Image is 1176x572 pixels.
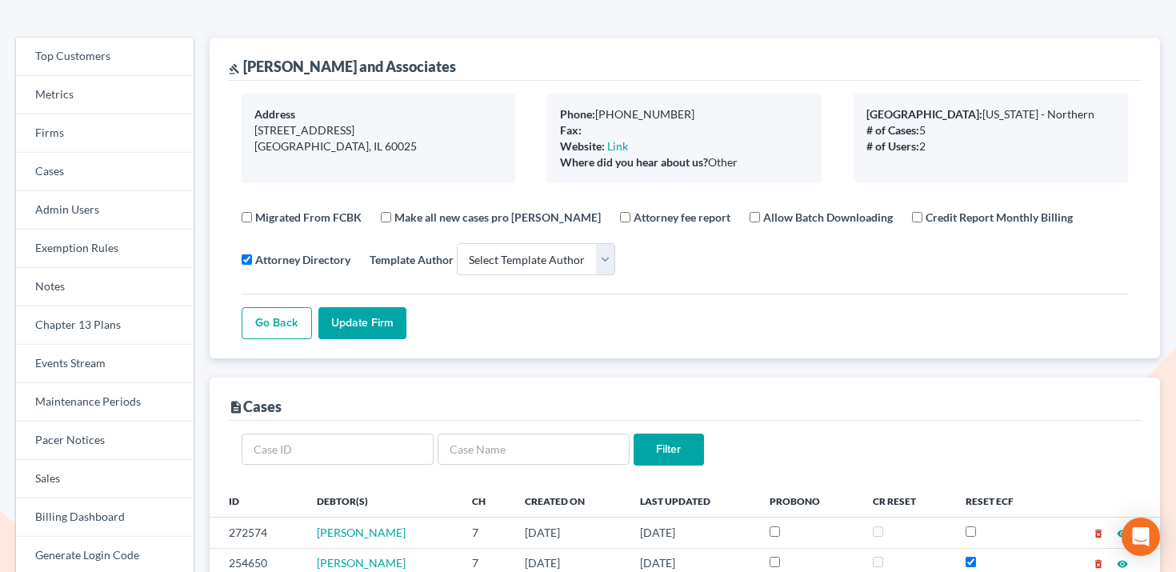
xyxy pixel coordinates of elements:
label: Migrated From FCBK [255,209,362,226]
div: 2 [866,138,1115,154]
label: Attorney Directory [255,251,350,268]
label: Attorney fee report [634,209,730,226]
b: Website: [560,139,605,153]
th: Ch [459,485,512,517]
div: Cases [229,397,282,416]
input: Filter [634,434,704,466]
b: Fax: [560,123,582,137]
a: visibility [1117,526,1128,539]
label: Credit Report Monthly Billing [926,209,1073,226]
td: 272574 [210,518,305,548]
i: visibility [1117,558,1128,570]
div: 5 [866,122,1115,138]
label: Template Author [370,251,454,268]
a: [PERSON_NAME] [317,556,406,570]
b: [GEOGRAPHIC_DATA]: [866,107,982,121]
i: visibility [1117,528,1128,539]
th: CR Reset [860,485,953,517]
a: [PERSON_NAME] [317,526,406,539]
th: Last Updated [627,485,757,517]
td: [DATE] [627,518,757,548]
a: Sales [16,460,194,498]
th: Reset ECF [953,485,1052,517]
i: gavel [229,63,240,74]
label: Allow Batch Downloading [763,209,893,226]
td: [DATE] [512,518,627,548]
td: 7 [459,518,512,548]
div: [PHONE_NUMBER] [560,106,809,122]
input: Update Firm [318,307,406,339]
th: ID [210,485,305,517]
a: Go Back [242,307,312,339]
b: Phone: [560,107,595,121]
a: Notes [16,268,194,306]
th: ProBono [757,485,859,517]
b: # of Cases: [866,123,919,137]
div: [GEOGRAPHIC_DATA], IL 60025 [254,138,503,154]
input: Case Name [438,434,630,466]
a: Billing Dashboard [16,498,194,537]
a: Admin Users [16,191,194,230]
a: delete_forever [1093,556,1104,570]
a: Cases [16,153,194,191]
i: description [229,400,243,414]
label: Make all new cases pro [PERSON_NAME] [394,209,601,226]
a: visibility [1117,556,1128,570]
i: delete_forever [1093,528,1104,539]
th: Created On [512,485,627,517]
b: Where did you hear about us? [560,155,708,169]
a: delete_forever [1093,526,1104,539]
a: Chapter 13 Plans [16,306,194,345]
div: [US_STATE] - Northern [866,106,1115,122]
div: [STREET_ADDRESS] [254,122,503,138]
a: Firms [16,114,194,153]
a: Pacer Notices [16,422,194,460]
a: Metrics [16,76,194,114]
div: [PERSON_NAME] and Associates [229,57,456,76]
a: Exemption Rules [16,230,194,268]
div: Open Intercom Messenger [1122,518,1160,556]
a: Maintenance Periods [16,383,194,422]
div: Other [560,154,809,170]
input: Case ID [242,434,434,466]
i: delete_forever [1093,558,1104,570]
b: # of Users: [866,139,919,153]
b: Address [254,107,295,121]
th: Debtor(s) [304,485,458,517]
a: Link [607,139,628,153]
a: Events Stream [16,345,194,383]
a: Top Customers [16,38,194,76]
